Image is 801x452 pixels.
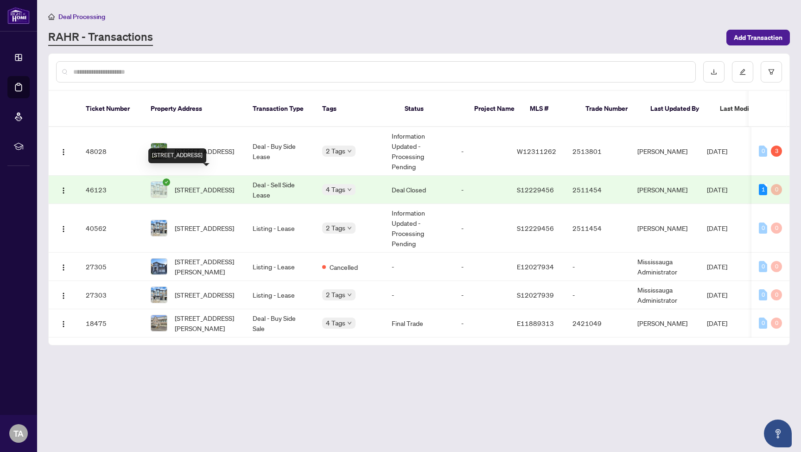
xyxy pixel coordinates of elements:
[326,289,345,300] span: 2 Tags
[643,91,712,127] th: Last Updated By
[711,69,717,75] span: download
[384,309,454,337] td: Final Trade
[771,184,782,195] div: 0
[565,281,630,309] td: -
[707,147,727,155] span: [DATE]
[707,224,727,232] span: [DATE]
[454,309,509,337] td: -
[759,146,767,157] div: 0
[151,143,167,159] img: thumbnail-img
[454,127,509,176] td: -
[245,309,315,337] td: Deal - Buy Side Sale
[56,221,71,236] button: Logo
[60,187,67,194] img: Logo
[347,293,352,297] span: down
[78,91,143,127] th: Ticket Number
[720,103,776,114] span: Last Modified Date
[245,281,315,309] td: Listing - Lease
[454,281,509,309] td: -
[771,318,782,329] div: 0
[245,176,315,204] td: Deal - Sell Side Lease
[578,91,643,127] th: Trade Number
[771,223,782,234] div: 0
[707,262,727,271] span: [DATE]
[175,146,234,156] span: [STREET_ADDRESS]
[58,13,105,21] span: Deal Processing
[245,253,315,281] td: Listing - Lease
[397,91,467,127] th: Status
[7,7,30,24] img: logo
[143,91,245,127] th: Property Address
[630,176,699,204] td: [PERSON_NAME]
[175,185,234,195] span: [STREET_ADDRESS]
[148,148,206,163] div: [STREET_ADDRESS]
[384,281,454,309] td: -
[707,291,727,299] span: [DATE]
[347,149,352,153] span: down
[175,223,234,233] span: [STREET_ADDRESS]
[707,185,727,194] span: [DATE]
[78,204,143,253] td: 40562
[732,61,753,83] button: edit
[245,127,315,176] td: Deal - Buy Side Lease
[739,69,746,75] span: edit
[759,318,767,329] div: 0
[151,220,167,236] img: thumbnail-img
[384,253,454,281] td: -
[315,91,397,127] th: Tags
[326,318,345,328] span: 4 Tags
[56,316,71,331] button: Logo
[630,253,699,281] td: Mississauga Administrator
[48,29,153,46] a: RAHR - Transactions
[245,91,315,127] th: Transaction Type
[326,184,345,195] span: 4 Tags
[384,127,454,176] td: Information Updated - Processing Pending
[163,178,170,186] span: check-circle
[326,223,345,233] span: 2 Tags
[703,61,725,83] button: download
[759,261,767,272] div: 0
[771,146,782,157] div: 3
[454,204,509,253] td: -
[734,30,782,45] span: Add Transaction
[761,61,782,83] button: filter
[759,289,767,300] div: 0
[768,69,775,75] span: filter
[630,309,699,337] td: [PERSON_NAME]
[565,204,630,253] td: 2511454
[60,292,67,299] img: Logo
[517,262,554,271] span: E12027934
[175,313,238,333] span: [STREET_ADDRESS][PERSON_NAME]
[151,315,167,331] img: thumbnail-img
[565,127,630,176] td: 2513801
[454,253,509,281] td: -
[726,30,790,45] button: Add Transaction
[517,147,556,155] span: W12311262
[522,91,578,127] th: MLS #
[56,287,71,302] button: Logo
[56,182,71,197] button: Logo
[565,253,630,281] td: -
[771,289,782,300] div: 0
[245,204,315,253] td: Listing - Lease
[175,256,238,277] span: [STREET_ADDRESS][PERSON_NAME]
[330,262,358,272] span: Cancelled
[175,290,234,300] span: [STREET_ADDRESS]
[56,144,71,159] button: Logo
[48,13,55,20] span: home
[771,261,782,272] div: 0
[759,184,767,195] div: 1
[347,226,352,230] span: down
[151,182,167,197] img: thumbnail-img
[712,91,796,127] th: Last Modified Date
[630,281,699,309] td: Mississauga Administrator
[384,176,454,204] td: Deal Closed
[454,176,509,204] td: -
[151,287,167,303] img: thumbnail-img
[326,146,345,156] span: 2 Tags
[384,204,454,253] td: Information Updated - Processing Pending
[56,259,71,274] button: Logo
[78,127,143,176] td: 48028
[13,427,24,440] span: TA
[347,187,352,192] span: down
